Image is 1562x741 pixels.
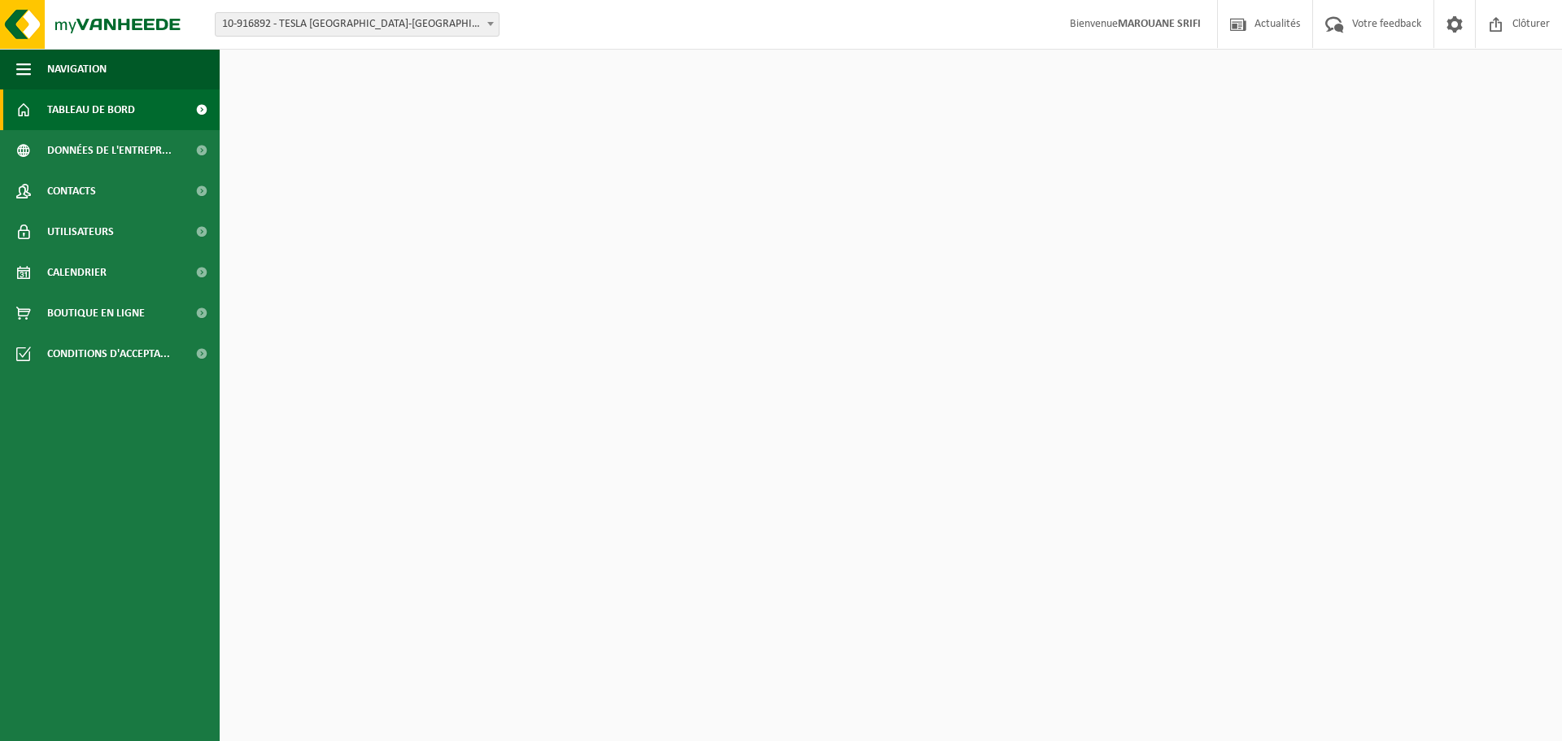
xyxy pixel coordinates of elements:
[47,130,172,171] span: Données de l'entrepr...
[47,293,145,333] span: Boutique en ligne
[47,89,135,130] span: Tableau de bord
[47,211,114,252] span: Utilisateurs
[47,171,96,211] span: Contacts
[215,12,500,37] span: 10-916892 - TESLA BELGIUM-DROGENBOS - DROGENBOS
[47,252,107,293] span: Calendrier
[216,13,499,36] span: 10-916892 - TESLA BELGIUM-DROGENBOS - DROGENBOS
[1118,18,1201,30] strong: MAROUANE SRIFI
[47,49,107,89] span: Navigation
[47,333,170,374] span: Conditions d'accepta...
